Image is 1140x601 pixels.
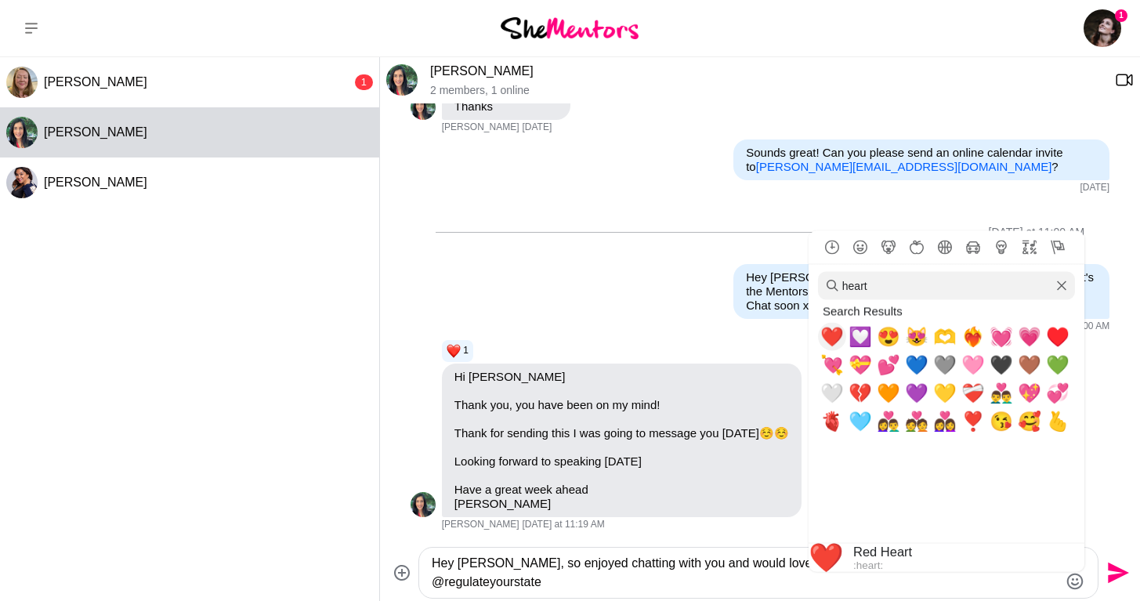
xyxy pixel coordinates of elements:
[6,67,38,98] div: Tammy McCann
[756,160,1052,173] a: [PERSON_NAME][EMAIL_ADDRESS][DOMAIN_NAME]
[454,426,789,440] p: Thank for sending this I was going to message you [DATE]
[746,146,1097,174] p: Sounds great! Can you please send an online calendar invite to ?
[454,483,789,511] p: Have a great week ahead [PERSON_NAME]
[442,519,519,531] span: [PERSON_NAME]
[442,121,519,134] span: [PERSON_NAME]
[1080,182,1109,194] time: 2025-08-07T07:44:43.672Z
[522,519,604,531] time: 2025-08-18T03:19:48.956Z
[386,64,418,96] div: Hema Prashar
[6,167,38,198] div: Richa Joshi
[1115,9,1127,22] span: 1
[1098,556,1134,591] button: Send
[463,345,469,357] span: 1
[442,339,808,364] div: Reaction list
[1084,9,1121,47] img: Casey Aubin
[44,176,147,189] span: [PERSON_NAME]
[501,17,639,38] img: She Mentors Logo
[522,121,552,134] time: 2025-08-07T02:54:49.434Z
[454,398,789,412] p: Thank you, you have been on my mind!
[774,426,789,440] span: ☺️
[1084,9,1121,47] a: Casey Aubin1
[411,492,436,517] div: Hema Prashar
[759,426,774,440] span: ☺️
[6,117,38,148] div: Hema Prashar
[454,454,789,469] p: Looking forward to speaking [DATE]
[6,117,38,148] img: H
[1066,572,1084,591] button: Emoji picker
[746,270,1097,313] p: Hey [PERSON_NAME] I just found out on the welcome call that it's the Mentors here that send the e...
[430,64,534,78] a: [PERSON_NAME]
[454,370,789,384] p: Hi [PERSON_NAME]
[411,492,436,517] img: H
[411,95,436,120] img: H
[355,74,373,90] div: 1
[6,67,38,98] img: T
[6,167,38,198] img: R
[386,64,418,96] img: H
[44,75,147,89] span: [PERSON_NAME]
[989,226,1085,239] div: [DATE] at 11:00 AM
[430,84,1102,97] p: 2 members , 1 online
[432,554,1059,592] textarea: Type your message
[411,95,436,120] div: Hema Prashar
[44,125,147,139] span: [PERSON_NAME]
[447,345,469,357] button: Reactions: love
